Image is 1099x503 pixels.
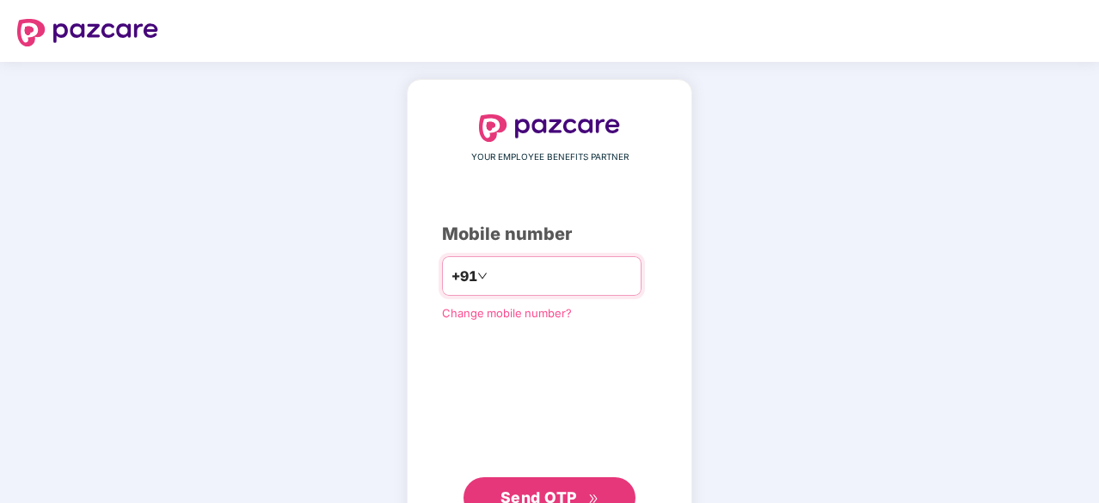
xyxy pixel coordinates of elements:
span: YOUR EMPLOYEE BENEFITS PARTNER [471,150,629,164]
img: logo [479,114,620,142]
span: down [477,271,488,281]
div: Mobile number [442,221,657,248]
span: +91 [451,266,477,287]
img: logo [17,19,158,46]
a: Change mobile number? [442,306,572,320]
